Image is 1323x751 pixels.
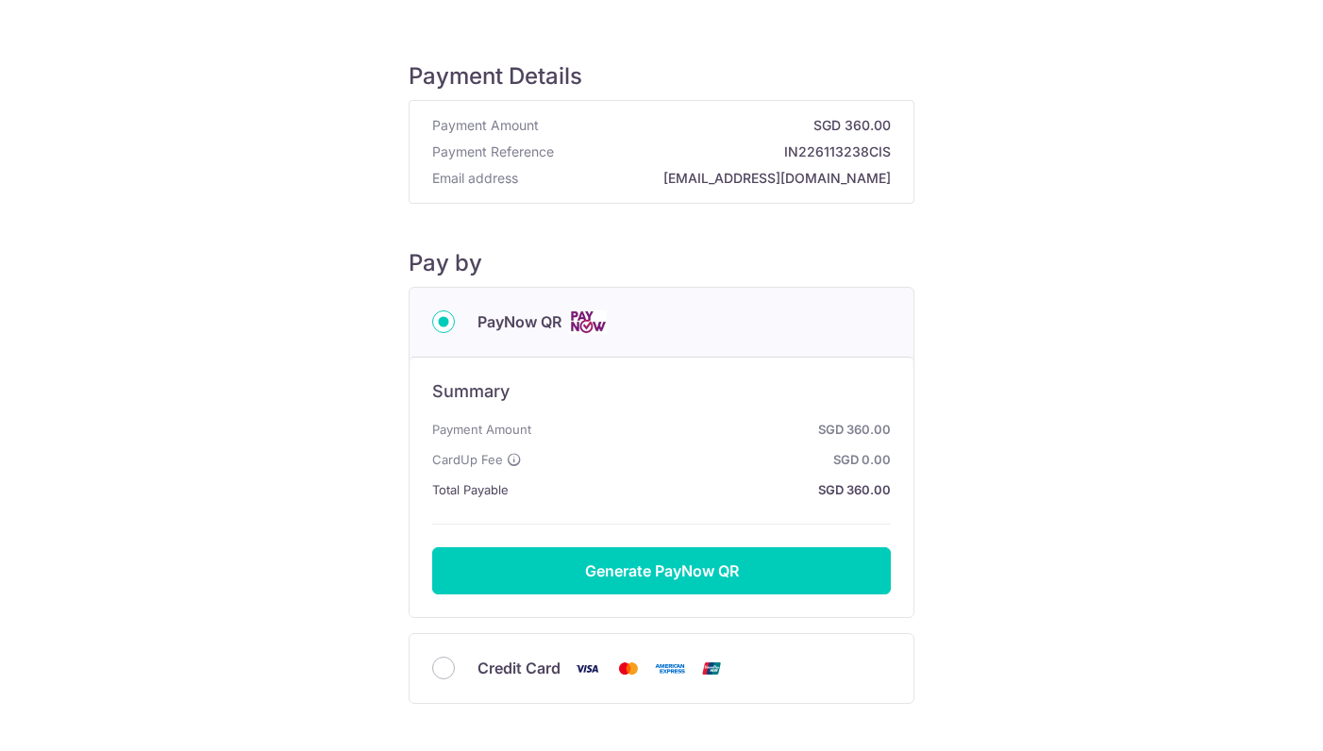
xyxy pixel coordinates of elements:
button: Generate PayNow QR [432,547,891,594]
span: PayNow QR [477,310,561,333]
img: Visa [568,657,606,680]
span: Credit Card [477,657,561,679]
img: Cards logo [569,310,607,334]
img: Mastercard [610,657,647,680]
strong: SGD 360.00 [546,116,891,135]
div: Credit Card Visa Mastercard American Express Union Pay [432,657,891,680]
img: Union Pay [693,657,730,680]
strong: SGD 360.00 [516,478,891,501]
h5: Payment Details [409,62,914,91]
h5: Pay by [409,249,914,277]
span: Email address [432,169,518,188]
span: Payment Reference [432,142,554,161]
span: Total Payable [432,478,509,501]
strong: [EMAIL_ADDRESS][DOMAIN_NAME] [526,169,891,188]
span: Payment Amount [432,116,539,135]
strong: SGD 0.00 [529,448,891,471]
h6: Summary [432,380,891,403]
strong: SGD 360.00 [539,418,891,441]
strong: IN226113238CIS [561,142,891,161]
span: Payment Amount [432,418,531,441]
span: CardUp Fee [432,448,503,471]
img: American Express [651,657,689,680]
div: PayNow QR Cards logo [432,310,891,334]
